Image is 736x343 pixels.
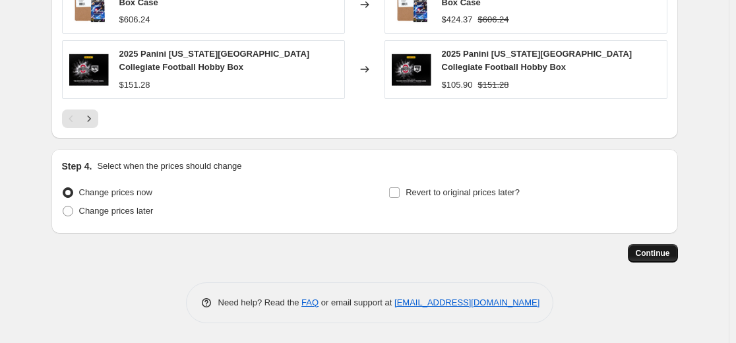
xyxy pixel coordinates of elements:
span: Need help? Read the [218,297,302,307]
strike: $151.28 [478,78,509,92]
button: Next [80,109,98,128]
span: 2025 Panini [US_STATE][GEOGRAPHIC_DATA] Collegiate Football Hobby Box [442,49,632,72]
img: 2025PaniniOhioStateUniversityCollegiateFootballHobbyBox1_49b371d5-6055-40f7-8fb4-0539f37e9fa3_80x... [69,49,109,89]
strike: $606.24 [478,13,509,26]
h2: Step 4. [62,160,92,173]
span: Change prices now [79,187,152,197]
span: 2025 Panini [US_STATE][GEOGRAPHIC_DATA] Collegiate Football Hobby Box [119,49,310,72]
a: FAQ [301,297,319,307]
div: $151.28 [119,78,150,92]
button: Continue [628,244,678,263]
img: 2025PaniniOhioStateUniversityCollegiateFootballHobbyBox1_49b371d5-6055-40f7-8fb4-0539f37e9fa3_80x... [392,49,431,89]
span: Change prices later [79,206,154,216]
span: Continue [636,248,670,259]
div: $606.24 [119,13,150,26]
span: or email support at [319,297,394,307]
div: $105.90 [442,78,473,92]
a: [EMAIL_ADDRESS][DOMAIN_NAME] [394,297,539,307]
p: Select when the prices should change [97,160,241,173]
nav: Pagination [62,109,98,128]
span: Revert to original prices later? [406,187,520,197]
div: $424.37 [442,13,473,26]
